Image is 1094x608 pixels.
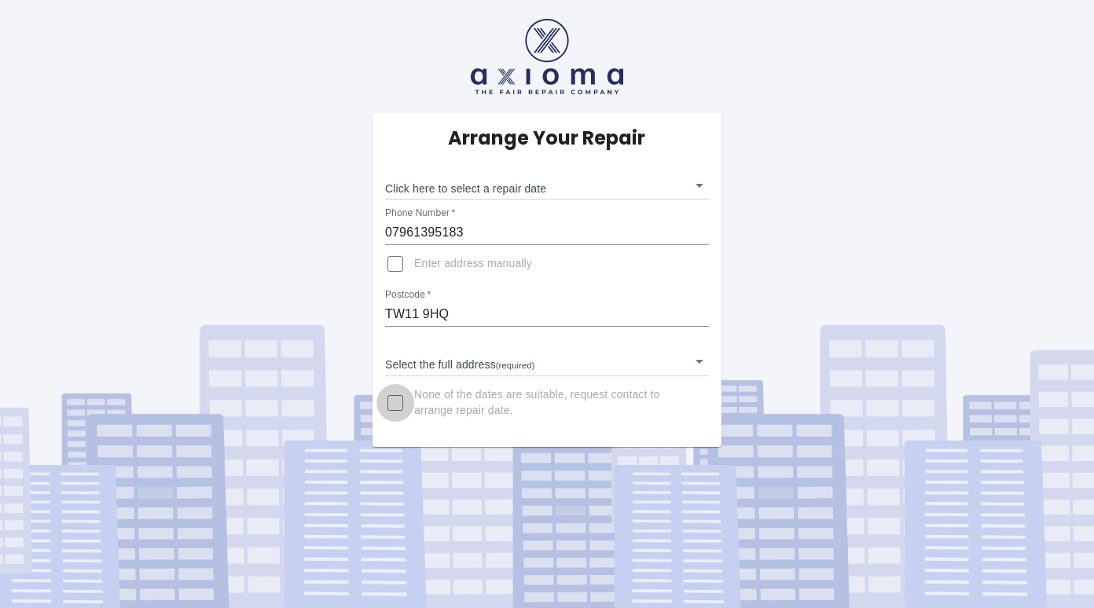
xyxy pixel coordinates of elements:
span: None of the dates are suitable, request contact to arrange repair date. [414,387,696,419]
label: Postcode [385,288,431,302]
label: Phone Number [385,207,455,220]
img: axioma [471,19,623,94]
h5: Arrange Your Repair [448,126,645,151]
span: Enter address manually [414,256,532,272]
